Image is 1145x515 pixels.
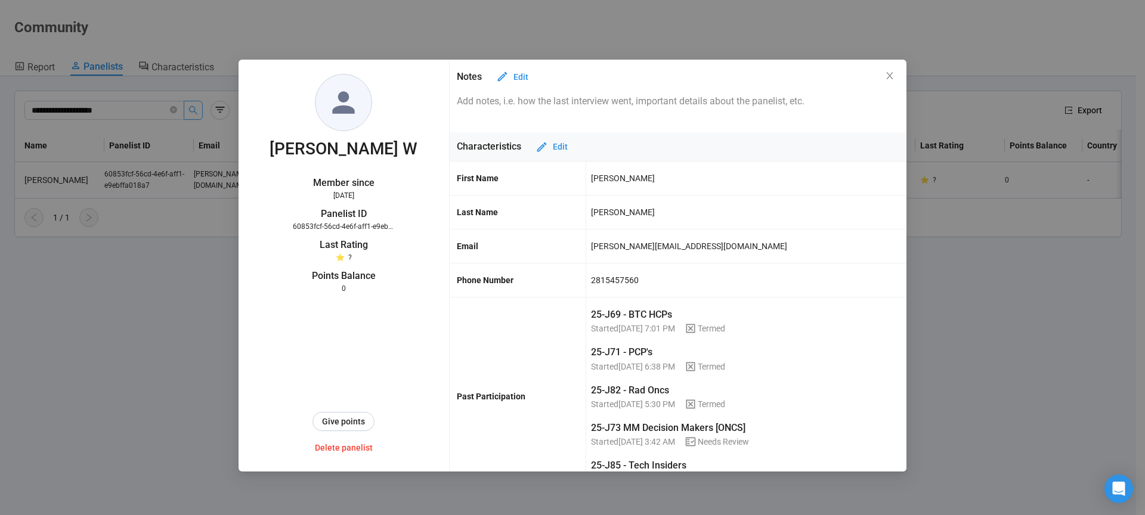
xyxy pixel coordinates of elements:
div: Points Balance [293,268,394,283]
div: Member since [293,175,394,190]
span: Edit [553,140,568,153]
span: close [885,71,895,80]
button: Close [883,70,896,83]
span: Edit [513,70,528,83]
div: Open Intercom Messenger [1104,474,1133,503]
span: Termed [685,322,725,335]
p: Add notes, i.e. how the last interview went, important details about the panelist, etc. [457,94,900,108]
span: Started [DATE] 3:42 AM [591,435,675,448]
span: Started [DATE] 6:38 PM [591,360,675,373]
span: Needs Review [685,435,749,448]
span: Started [DATE] 5:30 PM [591,398,675,411]
div: 0 [293,283,394,294]
button: Delete panelist [305,438,382,457]
button: Give points [312,412,375,431]
span: ? [348,253,352,262]
span: Termed [685,398,725,411]
div: Characteristics [450,132,907,162]
div: [PERSON_NAME] [591,168,655,188]
div: 2815457560 [591,270,639,290]
span: star-icon [336,253,345,262]
div: 60853fcf-56cd-4e6f-aff1-e9ebffa018a7 [293,221,394,232]
div: Last Name [457,206,586,219]
span: Give points [322,415,365,428]
div: [PERSON_NAME] W [270,136,417,162]
span: 25-J71 - PCP's [591,345,652,359]
div: First Name [457,172,586,185]
span: 25-J73 MM Decision Makers [ONCS] [591,420,745,435]
span: Delete panelist [315,441,373,454]
span: 25-J69 - BTC HCPs [591,307,672,322]
time: [DATE] [333,191,354,200]
div: Phone Number [457,274,586,287]
div: [PERSON_NAME][EMAIL_ADDRESS][DOMAIN_NAME] [591,236,787,256]
button: Edit [487,67,538,86]
span: Termed [685,360,725,373]
div: Past Participation [457,390,586,403]
span: 25-J85 - Tech Insiders [591,458,686,473]
span: 25-J82 - Rad Oncs [591,383,669,398]
div: Last Rating [293,237,394,252]
div: [PERSON_NAME] [591,202,655,222]
h3: Notes [457,69,482,84]
span: Started [DATE] 7:01 PM [591,322,675,335]
div: Email [457,240,586,253]
button: Edit [526,137,577,156]
div: Panelist ID [293,206,394,221]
